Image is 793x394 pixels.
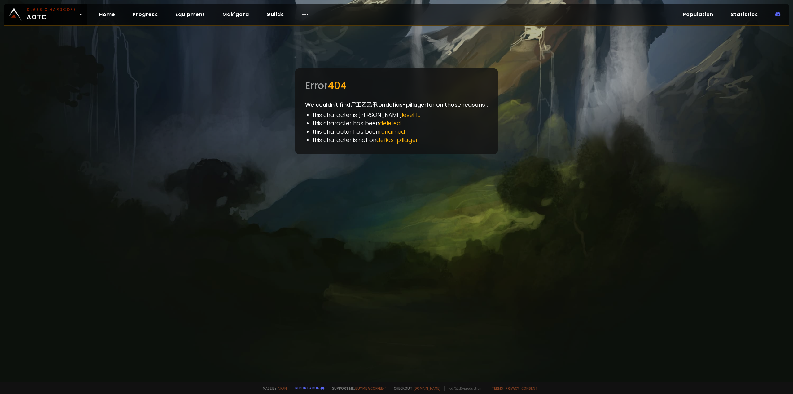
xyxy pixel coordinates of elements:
a: Classic HardcoreAOTC [4,4,87,25]
div: We couldn't find 尸工乙乙卂 on defias-pillager for on those reasons : [295,68,498,154]
span: AOTC [27,7,76,22]
span: renamed [379,128,405,135]
a: Consent [521,386,538,391]
a: Equipment [170,8,210,21]
a: Statistics [726,8,763,21]
a: Privacy [506,386,519,391]
a: Terms [492,386,503,391]
li: this character is [PERSON_NAME] [313,111,488,119]
li: this character has been [313,119,488,127]
a: Guilds [261,8,289,21]
small: Classic Hardcore [27,7,76,12]
a: [DOMAIN_NAME] [414,386,440,391]
a: Buy me a coffee [355,386,386,391]
li: this character has been [313,127,488,136]
span: Checkout [390,386,440,391]
a: Progress [128,8,163,21]
a: Report a bug [295,386,319,390]
span: 404 [328,78,347,92]
span: level 10 [402,111,421,119]
a: Population [678,8,718,21]
span: Made by [259,386,287,391]
li: this character is not on [313,136,488,144]
span: v. d752d5 - production [444,386,481,391]
a: Mak'gora [217,8,254,21]
a: a fan [278,386,287,391]
a: Home [94,8,120,21]
span: Support me, [328,386,386,391]
span: defias-pillager [376,136,418,144]
div: Error [305,78,488,93]
span: deleted [379,119,401,127]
